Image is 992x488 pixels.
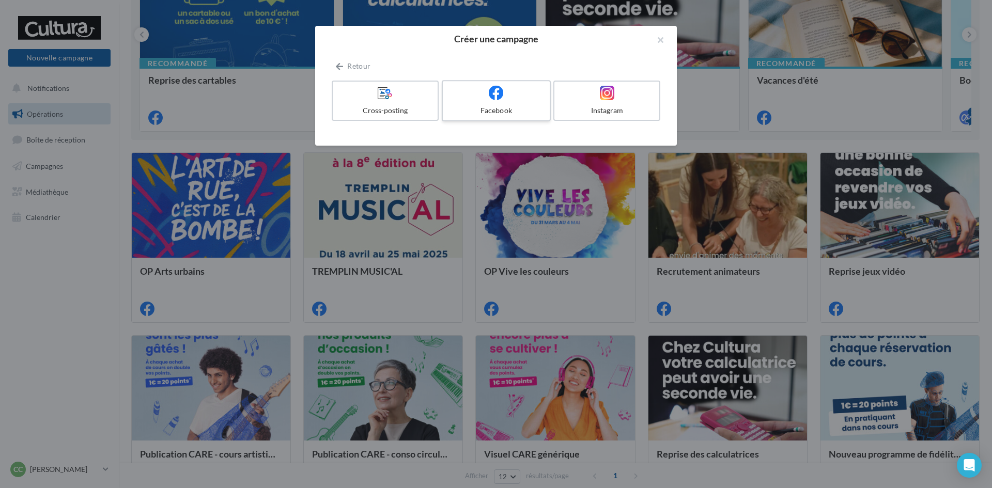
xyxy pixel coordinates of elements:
[332,60,375,72] button: Retour
[332,34,660,43] h2: Créer une campagne
[447,105,545,116] div: Facebook
[559,105,655,116] div: Instagram
[957,453,982,478] div: Open Intercom Messenger
[337,105,433,116] div: Cross-posting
